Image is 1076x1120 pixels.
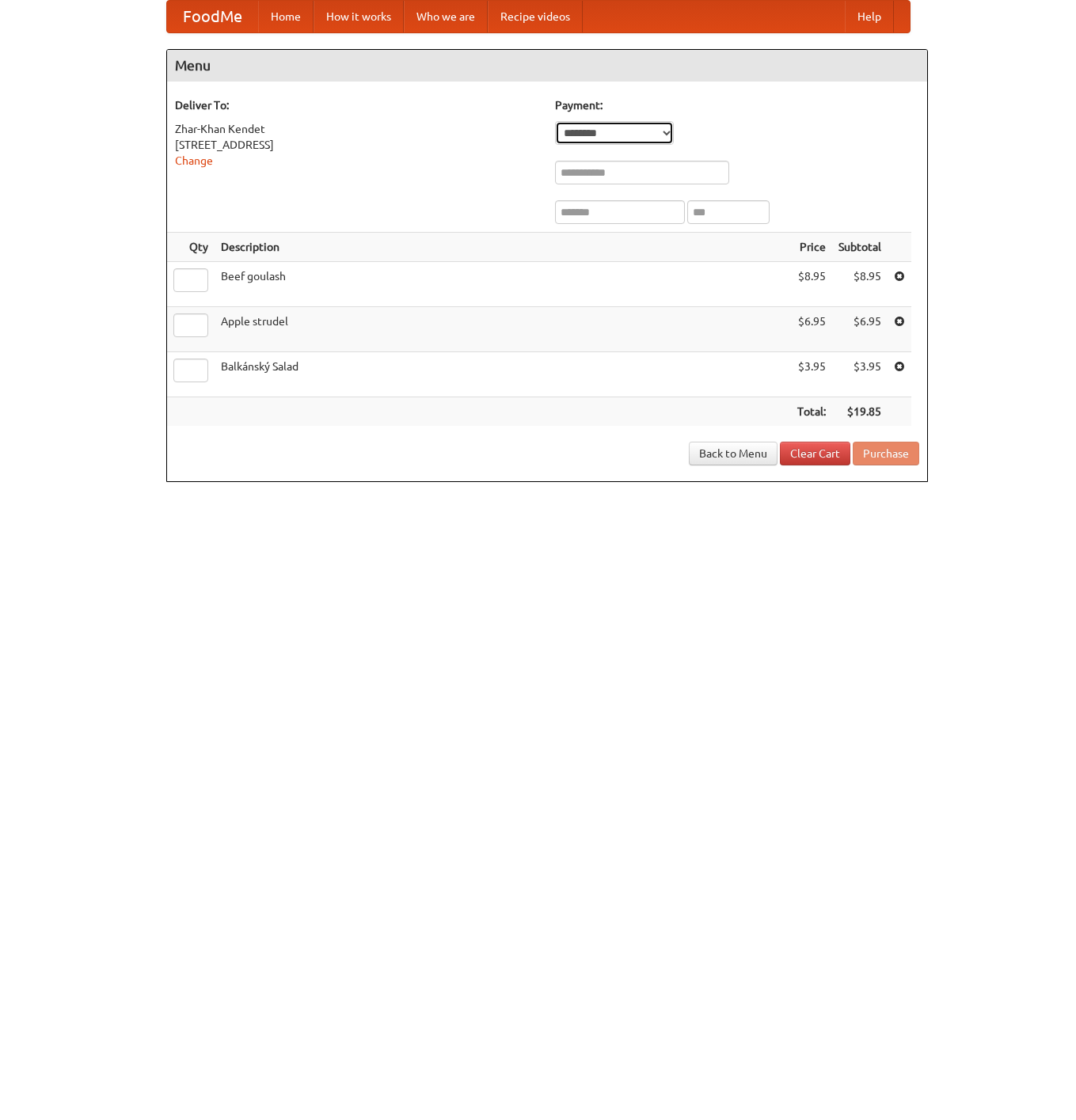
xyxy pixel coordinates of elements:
td: $8.95 [832,262,888,307]
td: Beef goulash [215,262,791,307]
a: Change [175,154,213,167]
td: $8.95 [791,262,832,307]
button: Purchase [853,442,919,465]
td: $3.95 [791,352,832,397]
div: Zhar-Khan Kendet [175,121,539,137]
a: Recipe videos [488,1,583,32]
h5: Deliver To: [175,97,539,113]
td: Apple strudel [215,307,791,352]
a: Help [845,1,894,32]
a: Back to Menu [689,442,778,465]
div: [STREET_ADDRESS] [175,137,539,153]
th: Qty [167,233,215,262]
td: Balkánský Salad [215,352,791,397]
a: How it works [314,1,404,32]
a: Clear Cart [780,442,850,465]
th: Price [791,233,832,262]
h5: Payment: [555,97,919,113]
h4: Menu [167,50,927,82]
th: Description [215,233,791,262]
td: $3.95 [832,352,888,397]
th: $19.85 [832,397,888,427]
a: Who we are [404,1,488,32]
a: Home [258,1,314,32]
td: $6.95 [832,307,888,352]
td: $6.95 [791,307,832,352]
th: Total: [791,397,832,427]
th: Subtotal [832,233,888,262]
a: FoodMe [167,1,258,32]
